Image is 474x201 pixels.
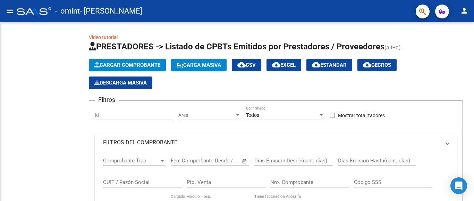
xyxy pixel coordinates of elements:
mat-icon: menu [6,7,14,15]
span: Todos [246,112,259,118]
span: Cargar Comprobante [94,62,160,68]
div: Open Intercom Messenger [450,177,467,194]
h3: Filtros [95,95,119,105]
span: Mostrar totalizadores [338,111,385,120]
span: (alt+q) [384,44,401,51]
app-download-masive: Descarga masiva de comprobantes (adjuntos) [89,77,152,89]
mat-icon: cloud_download [312,61,320,69]
span: CSV [237,62,256,68]
button: Descarga Masiva [89,77,152,89]
button: Cargar Comprobante [89,59,166,71]
span: Area [178,112,235,118]
mat-expansion-panel-header: FILTROS DEL COMPROBANTE [95,134,457,151]
span: Descarga Masiva [94,80,147,86]
button: EXCEL [266,59,301,71]
button: Open calendar [241,157,249,165]
button: CSV [232,59,261,71]
input: Fecha inicio [171,158,199,164]
span: - [PERSON_NAME] [80,3,142,19]
mat-icon: cloud_download [363,61,371,69]
span: Carga Masiva [177,62,221,68]
span: Comprobante Tipo [103,158,159,164]
mat-icon: person [460,7,468,15]
span: EXCEL [272,62,296,68]
a: Video tutorial [89,34,118,40]
mat-icon: cloud_download [237,61,246,69]
span: Gecros [363,62,391,68]
mat-icon: cloud_download [272,61,280,69]
mat-panel-title: FILTROS DEL COMPROBANTE [103,139,440,146]
span: - omint [55,3,80,19]
span: PRESTADORES -> Listado de CPBTs Emitidos por Prestadores / Proveedores [89,42,384,51]
span: Estandar [312,62,347,68]
button: Carga Masiva [171,59,227,71]
button: Gecros [357,59,397,71]
button: Estandar [306,59,352,71]
input: Fecha fin [205,158,239,164]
